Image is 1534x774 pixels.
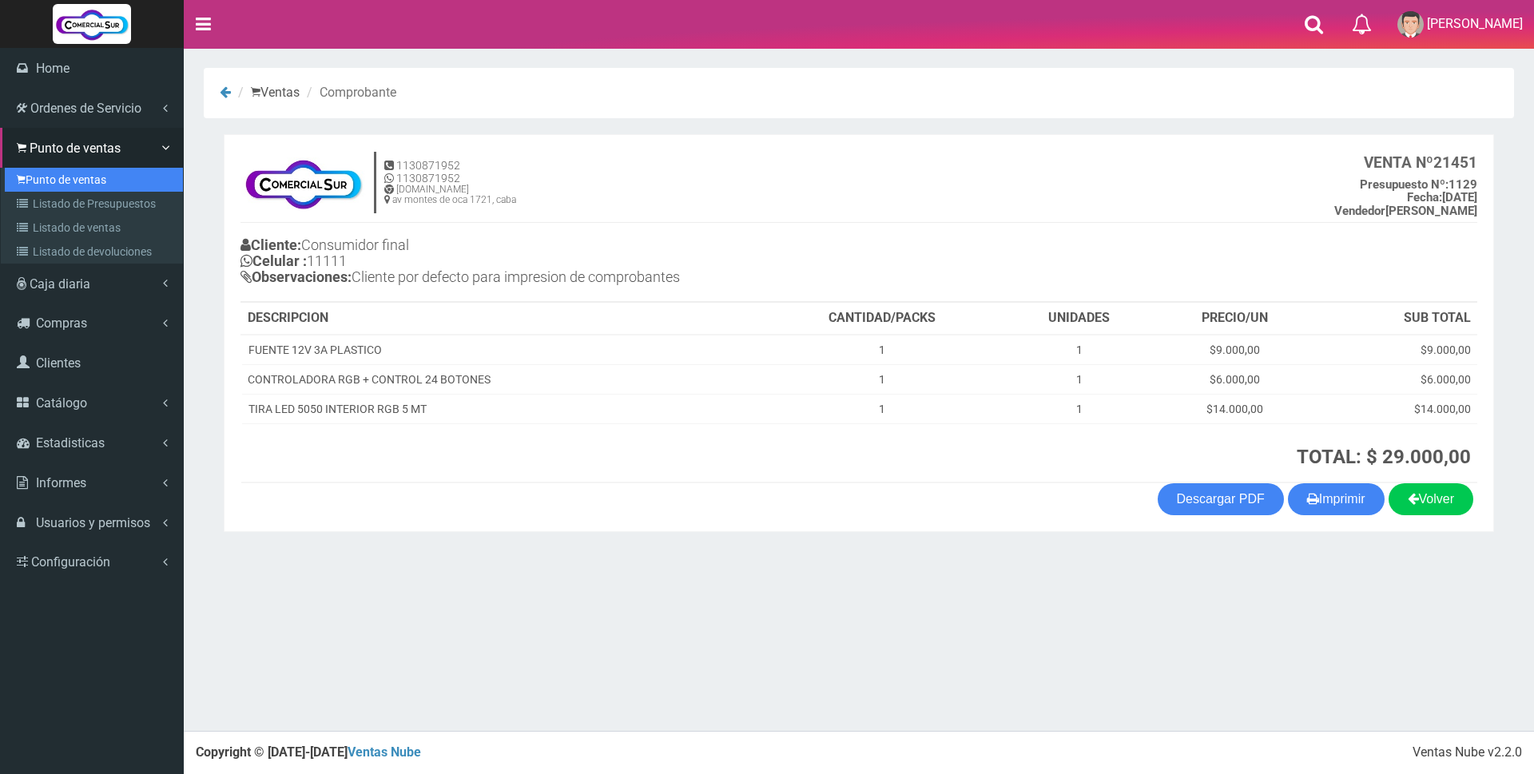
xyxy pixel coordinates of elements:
span: Home [36,61,70,76]
th: CANTIDAD/PACKS [761,303,1004,335]
a: Punto de ventas [5,168,183,192]
span: Compras [36,316,87,331]
td: FUENTE 12V 3A PLASTICO [241,335,761,365]
b: [PERSON_NAME] [1334,204,1477,218]
span: Configuración [31,554,110,570]
a: Ventas Nube [348,744,421,760]
a: Listado de ventas [5,216,183,240]
td: CONTROLADORA RGB + CONTROL 24 BOTONES [241,364,761,394]
b: Cliente: [240,236,301,253]
h5: 1130871952 1130871952 [384,160,516,185]
span: Informes [36,475,86,490]
span: Ordenes de Servicio [30,101,141,116]
strong: TOTAL: $ 29.000,00 [1297,446,1471,468]
td: $14.000,00 [1315,394,1477,423]
td: $9.000,00 [1154,335,1315,365]
th: DESCRIPCION [241,303,761,335]
b: Observaciones: [240,268,352,285]
span: Clientes [36,355,81,371]
b: 1129 [1360,177,1477,192]
strong: Fecha: [1407,190,1442,204]
td: 1 [1003,335,1154,365]
td: $6.000,00 [1315,364,1477,394]
span: Punto de ventas [30,141,121,156]
span: Caja diaria [30,276,90,292]
li: Ventas [234,84,300,102]
img: Logo grande [53,4,131,44]
button: Imprimir [1288,483,1385,515]
td: 1 [1003,364,1154,394]
td: TIRA LED 5050 INTERIOR RGB 5 MT [241,394,761,423]
span: Estadisticas [36,435,105,451]
strong: Copyright © [DATE]-[DATE] [196,744,421,760]
h4: Consumidor final 11111 Cliente por defecto para impresion de comprobantes [240,233,859,292]
td: 1 [761,335,1004,365]
th: UNIDADES [1003,303,1154,335]
strong: Vendedor [1334,204,1385,218]
span: Usuarios y permisos [36,515,150,530]
img: User Image [1397,11,1424,38]
img: f695dc5f3a855ddc19300c990e0c55a2.jpg [240,151,366,215]
div: Ventas Nube v2.2.0 [1413,744,1522,762]
th: SUB TOTAL [1315,303,1477,335]
td: 1 [761,394,1004,423]
span: Catálogo [36,395,87,411]
a: Listado de devoluciones [5,240,183,264]
th: PRECIO/UN [1154,303,1315,335]
td: $9.000,00 [1315,335,1477,365]
strong: Presupuesto Nº: [1360,177,1449,192]
a: Listado de Presupuestos [5,192,183,216]
strong: VENTA Nº [1364,153,1433,172]
td: $6.000,00 [1154,364,1315,394]
a: Volver [1389,483,1473,515]
td: $14.000,00 [1154,394,1315,423]
td: 1 [1003,394,1154,423]
b: 21451 [1364,153,1477,172]
h6: [DOMAIN_NAME] av montes de oca 1721, caba [384,185,516,205]
a: Descargar PDF [1158,483,1284,515]
b: [DATE] [1407,190,1477,204]
span: [PERSON_NAME] [1427,16,1523,31]
td: 1 [761,364,1004,394]
b: Celular : [240,252,307,269]
li: Comprobante [303,84,396,102]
